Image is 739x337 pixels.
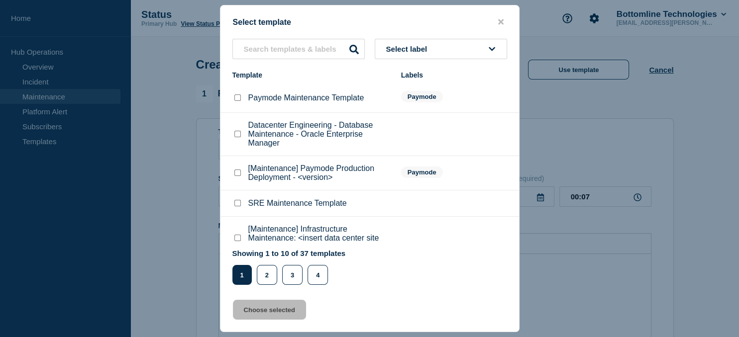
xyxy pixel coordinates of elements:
span: Paymode [401,167,443,178]
input: [Maintenance] Paymode Production Deployment - <version> checkbox [234,169,241,176]
div: Select template [220,17,519,27]
input: [Maintenance] Infrastructure Maintenance: <insert data center site code(s)> <brief description> c... [234,235,241,241]
button: close button [495,17,507,27]
div: Labels [401,71,507,79]
p: Paymode Maintenance Template [248,93,364,102]
p: Showing 1 to 10 of 37 templates [232,249,346,257]
input: Datacenter Engineering - Database Maintenance - Oracle Enterprise Manager checkbox [234,131,241,137]
button: 2 [257,265,277,285]
p: [Maintenance] Infrastructure Maintenance: <insert data center site code(s)> <brief description> [248,225,391,252]
button: Choose selected [233,300,306,320]
input: SRE Maintenance Template checkbox [234,200,241,206]
button: 4 [308,265,328,285]
div: Template [232,71,391,79]
p: Datacenter Engineering - Database Maintenance - Oracle Enterprise Manager [248,121,391,148]
button: Select label [375,39,507,59]
input: Search templates & labels [232,39,365,59]
button: 1 [232,265,252,285]
button: 3 [282,265,303,285]
p: [Maintenance] Paymode Production Deployment - <version> [248,164,391,182]
span: Paymode [401,91,443,102]
span: Select label [386,45,431,53]
input: Paymode Maintenance Template checkbox [234,94,241,101]
p: SRE Maintenance Template [248,199,347,208]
